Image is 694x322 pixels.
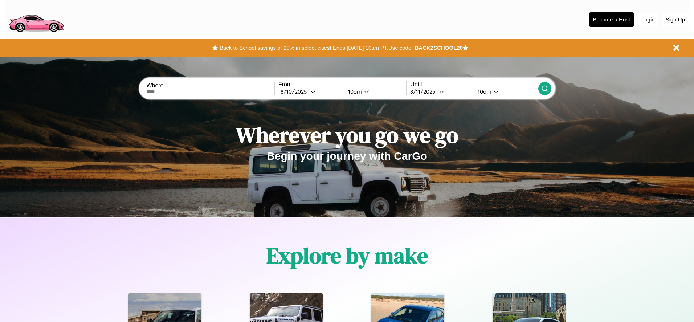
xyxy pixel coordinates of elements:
button: 8/10/2025 [278,88,342,95]
button: Sign Up [662,13,689,26]
button: Become a Host [589,12,634,27]
button: Back to School savings of 20% in select cities! Ends [DATE] 10am PT.Use code: [218,43,415,53]
button: 10am [342,88,406,95]
div: 8 / 11 / 2025 [410,88,439,95]
button: 10am [472,88,538,95]
img: logo [5,4,67,34]
label: Where [146,82,274,89]
div: 10am [344,88,364,95]
label: From [278,81,406,88]
button: Login [638,13,658,26]
div: 10am [474,88,493,95]
b: BACK2SCHOOL20 [415,45,463,51]
div: 8 / 10 / 2025 [281,88,310,95]
h1: Explore by make [266,241,428,270]
label: Until [410,81,538,88]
